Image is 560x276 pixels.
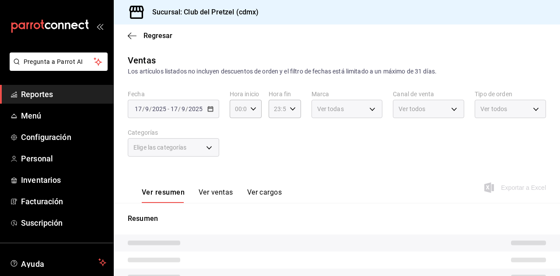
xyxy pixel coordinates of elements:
[181,105,185,112] input: --
[185,105,188,112] span: /
[6,63,108,73] a: Pregunta a Parrot AI
[21,257,95,268] span: Ayuda
[311,91,383,97] label: Marca
[24,57,94,66] span: Pregunta a Parrot AI
[230,91,262,97] label: Hora inicio
[21,174,106,186] span: Inventarios
[188,105,203,112] input: ----
[178,105,181,112] span: /
[10,52,108,71] button: Pregunta a Parrot AI
[128,31,172,40] button: Regresar
[142,188,185,203] button: Ver resumen
[149,105,152,112] span: /
[21,217,106,229] span: Suscripción
[21,131,106,143] span: Configuración
[475,91,546,97] label: Tipo de orden
[170,105,178,112] input: --
[145,105,149,112] input: --
[168,105,169,112] span: -
[317,105,344,113] span: Ver todas
[21,88,106,100] span: Reportes
[152,105,167,112] input: ----
[21,153,106,164] span: Personal
[134,105,142,112] input: --
[142,188,282,203] div: navigation tabs
[399,105,425,113] span: Ver todos
[142,105,145,112] span: /
[199,188,233,203] button: Ver ventas
[480,105,507,113] span: Ver todos
[269,91,301,97] label: Hora fin
[21,196,106,207] span: Facturación
[21,110,106,122] span: Menú
[128,54,156,67] div: Ventas
[128,213,546,224] p: Resumen
[96,23,103,30] button: open_drawer_menu
[133,143,187,152] span: Elige las categorías
[393,91,464,97] label: Canal de venta
[128,91,219,97] label: Fecha
[145,7,259,17] h3: Sucursal: Club del Pretzel (cdmx)
[143,31,172,40] span: Regresar
[247,188,282,203] button: Ver cargos
[128,67,546,76] div: Los artículos listados no incluyen descuentos de orden y el filtro de fechas está limitado a un m...
[128,129,219,136] label: Categorías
